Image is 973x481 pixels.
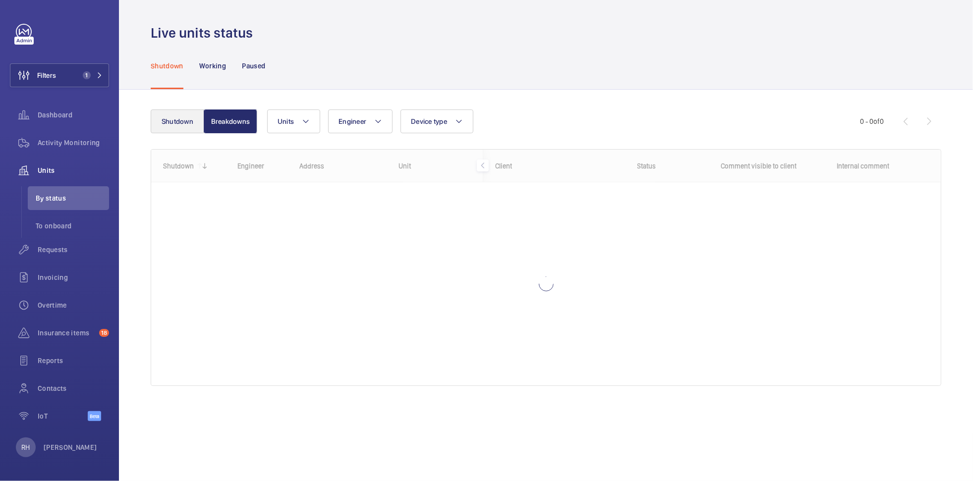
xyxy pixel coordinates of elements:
[83,71,91,79] span: 1
[151,109,204,133] button: Shutdown
[873,117,880,125] span: of
[10,63,109,87] button: Filters1
[204,109,257,133] button: Breakdowns
[339,117,366,125] span: Engineer
[411,117,447,125] span: Device type
[151,61,183,71] p: Shutdown
[36,193,109,203] span: By status
[38,245,109,255] span: Requests
[38,272,109,282] span: Invoicing
[401,109,473,133] button: Device type
[328,109,393,133] button: Engineer
[37,70,56,80] span: Filters
[38,138,109,148] span: Activity Monitoring
[267,109,320,133] button: Units
[151,24,259,42] h1: Live units status
[860,118,884,125] span: 0 - 0 0
[38,328,95,338] span: Insurance items
[44,442,97,452] p: [PERSON_NAME]
[38,165,109,175] span: Units
[21,442,30,452] p: RH
[278,117,294,125] span: Units
[38,411,88,421] span: IoT
[38,110,109,120] span: Dashboard
[242,61,265,71] p: Paused
[99,329,109,337] span: 18
[38,383,109,393] span: Contacts
[38,356,109,366] span: Reports
[36,221,109,231] span: To onboard
[88,411,101,421] span: Beta
[199,61,226,71] p: Working
[38,300,109,310] span: Overtime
